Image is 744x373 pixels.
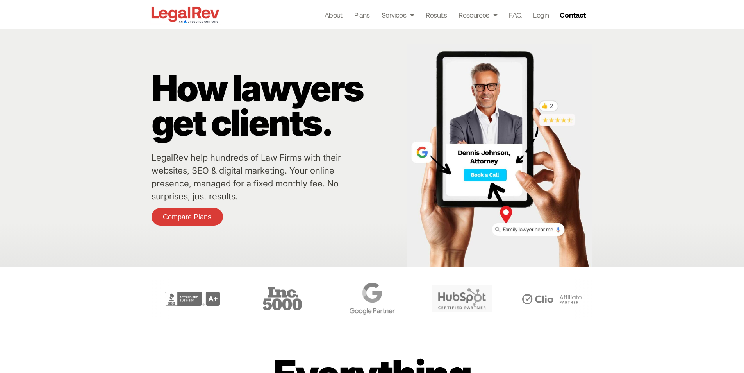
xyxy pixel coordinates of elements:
div: 6 / 6 [509,279,595,319]
a: FAQ [509,9,521,20]
a: Resources [459,9,497,20]
div: 2 / 6 [150,279,236,319]
div: 3 / 6 [239,279,325,319]
nav: Menu [325,9,549,20]
a: Compare Plans [152,208,223,226]
a: LegalRev help hundreds of Law Firms with their websites, SEO & digital marketing. Your online pre... [152,152,341,201]
div: 4 / 6 [329,279,415,319]
span: Contact [560,11,586,18]
a: Results [426,9,447,20]
span: Compare Plans [163,213,211,221]
div: 5 / 6 [419,279,505,319]
a: Contact [557,9,591,21]
a: About [325,9,343,20]
a: Plans [354,9,370,20]
a: Services [382,9,414,20]
div: Carousel [150,279,595,319]
a: Login [533,9,549,20]
p: How lawyers get clients. [152,71,403,140]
